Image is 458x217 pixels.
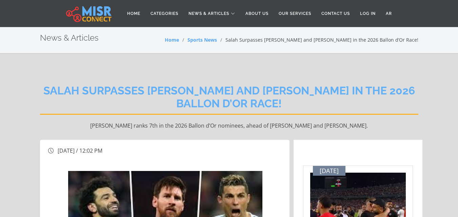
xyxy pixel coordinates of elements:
[274,7,316,20] a: Our Services
[188,10,229,17] span: News & Articles
[165,37,179,43] a: Home
[58,147,102,154] span: [DATE] / 12:02 PM
[122,7,145,20] a: Home
[355,7,381,20] a: Log in
[240,7,274,20] a: About Us
[187,37,217,43] a: Sports News
[316,7,355,20] a: Contact Us
[320,167,339,175] span: [DATE]
[183,7,240,20] a: News & Articles
[40,122,418,130] p: [PERSON_NAME] ranks 7th in the 2026 Ballon d’Or nominees, ahead of [PERSON_NAME] and [PERSON_NAME].
[40,84,418,115] h2: Salah Surpasses [PERSON_NAME] and [PERSON_NAME] in the 2026 Ballon d’Or Race!
[217,36,418,43] li: Salah Surpasses [PERSON_NAME] and [PERSON_NAME] in the 2026 Ballon d’Or Race!
[40,33,99,43] h2: News & Articles
[145,7,183,20] a: Categories
[66,5,112,22] img: main.misr_connect
[381,7,397,20] a: AR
